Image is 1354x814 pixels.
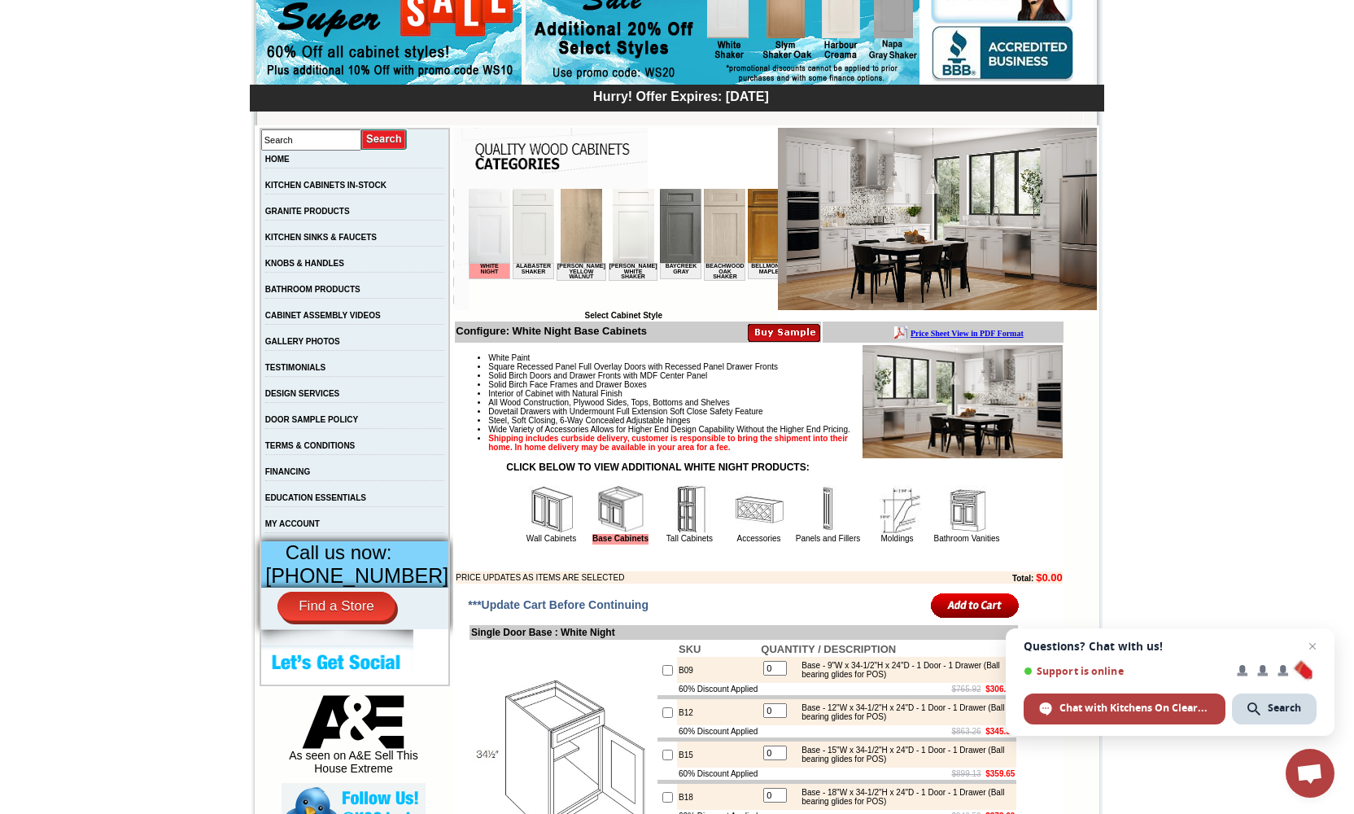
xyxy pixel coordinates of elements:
[677,699,759,725] td: B12
[677,784,759,810] td: B18
[679,643,701,655] b: SKU
[677,725,759,737] td: 60% Discount Applied
[985,769,1015,778] b: $359.65
[456,571,923,584] td: PRICE UPDATES AS ITEMS ARE SELECTED
[488,362,778,371] span: Square Recessed Panel Full Overlay Doors with Recessed Panel Drawer Fronts
[488,407,762,416] span: Dovetail Drawers with Undermount Full Extension Soft Close Safety Feature
[258,87,1104,104] div: Hurry! Offer Expires: [DATE]
[1286,749,1334,798] div: Open chat
[265,285,360,294] a: BATHROOM PRODUCTS
[596,485,645,534] img: Base Cabinets
[277,592,395,621] a: Find a Store
[19,2,132,16] a: Price Sheet View in PDF Format
[361,129,408,151] input: Submit
[880,534,913,543] a: Moldings
[931,592,1020,619] input: Add to Cart
[778,128,1097,310] img: White Night
[952,727,981,736] s: $863.26
[873,485,922,534] img: Moldings
[985,685,1015,694] b: $306.37
[488,416,690,425] span: Steel, Soft Closing, 6-Way Concealed Adjustable hinges
[584,311,662,320] b: Select Cabinet Style
[952,685,981,694] s: $765.92
[265,155,290,164] a: HOME
[666,485,714,534] img: Tall Cabinets
[592,534,649,545] a: Base Cabinets
[526,534,576,543] a: Wall Cabinets
[265,363,325,372] a: TESTIMONIALS
[265,467,311,476] a: FINANCING
[488,425,850,434] span: Wide Variety of Accessories Allows for Higher End Design Capability Without the Higher End Pricing.
[265,441,356,450] a: TERMS & CONDITIONS
[265,389,340,398] a: DESIGN SERVICES
[942,485,991,534] img: Bathroom Vanities
[1232,694,1317,724] div: Search
[2,4,15,17] img: pdf.png
[469,189,778,311] iframe: Browser incompatible
[804,485,853,534] img: Panels and Fillers
[456,325,647,337] b: Configure: White Night Base Cabinets
[793,746,1012,764] div: Base - 15"W x 34-1/2"H x 24"D - 1 Door - 1 Drawer (Ball bearing glides for POS)
[677,768,759,780] td: 60% Discount Applied
[677,657,759,683] td: B09
[793,661,1012,679] div: Base - 9"W x 34-1/2"H x 24"D - 1 Door - 1 Drawer (Ball bearing glides for POS)
[1303,637,1322,656] span: Close chat
[677,683,759,695] td: 60% Discount Applied
[265,519,320,528] a: MY ACCOUNT
[666,534,713,543] a: Tall Cabinets
[488,353,530,362] span: White Paint
[265,233,377,242] a: KITCHEN SINKS & FAUCETS
[1059,701,1210,716] span: Chat with Kitchens On Clearance
[265,181,387,190] a: KITCHEN CABINETS IN-STOCK
[737,534,781,543] a: Accessories
[934,534,1000,543] a: Bathroom Vanities
[1024,694,1225,724] div: Chat with Kitchens On Clearance
[677,742,759,768] td: B15
[488,398,729,407] span: All Wood Construction, Plywood Sides, Tops, Bottoms and Shelves
[265,337,340,346] a: GALLERY PHOTOS
[265,207,350,216] a: GRANITE PRODUCTS
[793,788,1012,806] div: Base - 18"W x 34-1/2"H x 24"D - 1 Door - 1 Drawer (Ball bearing glides for POS)
[265,415,358,424] a: DOOR SAMPLE POLICY
[488,389,622,398] span: Interior of Cabinet with Natural Finish
[282,695,426,783] div: As seen on A&E Sell This House Extreme
[1024,640,1317,653] span: Questions? Chat with us!
[793,703,1012,721] div: Base - 12"W x 34-1/2"H x 24"D - 1 Door - 1 Drawer (Ball bearing glides for POS)
[265,493,366,502] a: EDUCATION ESSENTIALS
[863,345,1063,458] img: Product Image
[1268,701,1301,716] span: Search
[265,311,381,320] a: CABINET ASSEMBLY VIDEOS
[265,564,448,587] span: [PHONE_NUMBER]
[761,643,896,655] b: QUANTITY / DESCRIPTION
[527,485,576,534] img: Wall Cabinets
[265,259,344,268] a: KNOBS & HANDLES
[488,434,848,452] strong: Shipping includes curbside delivery, customer is responsible to bring the shipment into their hom...
[19,7,132,15] b: Price Sheet View in PDF Format
[1012,574,1033,583] b: Total:
[279,74,321,90] td: Bellmonte Maple
[1024,665,1225,677] span: Support is online
[470,625,1018,640] td: Single Door Base : White Night
[506,462,809,473] strong: CLICK BELOW TO VIEW ADDITIONAL WHITE NIGHT PRODUCTS:
[735,485,784,534] img: Accessories
[1036,571,1063,584] b: $0.00
[488,380,647,389] span: Solid Birch Face Frames and Drawer Boxes
[985,727,1015,736] b: $345.30
[796,534,860,543] a: Panels and Fillers
[286,541,392,563] span: Call us now:
[468,598,649,611] span: ***Update Cart Before Continuing
[952,769,981,778] s: $899.13
[488,371,707,380] span: Solid Birch Doors and Drawer Fronts with MDF Center Panel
